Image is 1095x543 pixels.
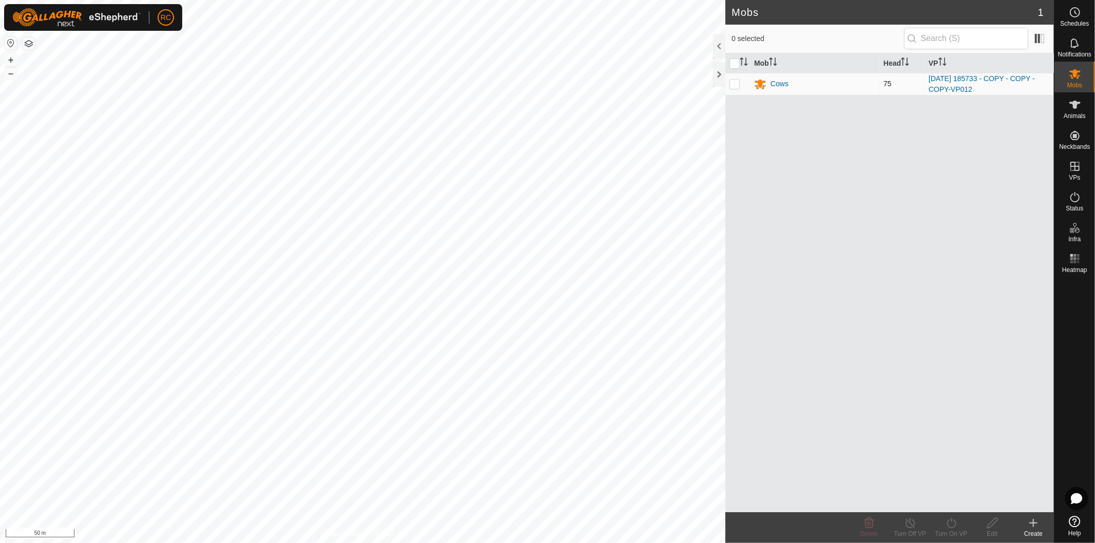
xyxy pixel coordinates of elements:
div: Turn On VP [931,529,972,538]
a: [DATE] 185733 - COPY - COPY - COPY-VP012 [929,74,1035,93]
span: Schedules [1060,21,1089,27]
span: Delete [860,530,878,537]
span: Neckbands [1059,144,1090,150]
img: Gallagher Logo [12,8,141,27]
p-sorticon: Activate to sort [901,59,909,67]
a: Privacy Policy [322,530,361,539]
span: 1 [1038,5,1044,20]
button: Map Layers [23,37,35,50]
a: Contact Us [373,530,403,539]
input: Search (S) [904,28,1028,49]
div: Create [1013,529,1054,538]
span: 75 [883,80,892,88]
button: Reset Map [5,37,17,49]
div: Edit [972,529,1013,538]
p-sorticon: Activate to sort [938,59,947,67]
span: Notifications [1058,51,1091,57]
div: Cows [771,79,789,89]
th: Head [879,53,925,73]
span: Heatmap [1062,267,1087,273]
span: 0 selected [732,33,904,44]
th: VP [925,53,1054,73]
p-sorticon: Activate to sort [769,59,777,67]
span: Mobs [1067,82,1082,88]
th: Mob [750,53,879,73]
h2: Mobs [732,6,1038,18]
a: Help [1054,512,1095,540]
span: RC [161,12,171,23]
span: VPs [1069,174,1080,181]
span: Animals [1064,113,1086,119]
span: Infra [1068,236,1081,242]
button: + [5,54,17,66]
span: Help [1068,530,1081,536]
button: – [5,67,17,80]
p-sorticon: Activate to sort [740,59,748,67]
span: Status [1066,205,1083,211]
div: Turn Off VP [890,529,931,538]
